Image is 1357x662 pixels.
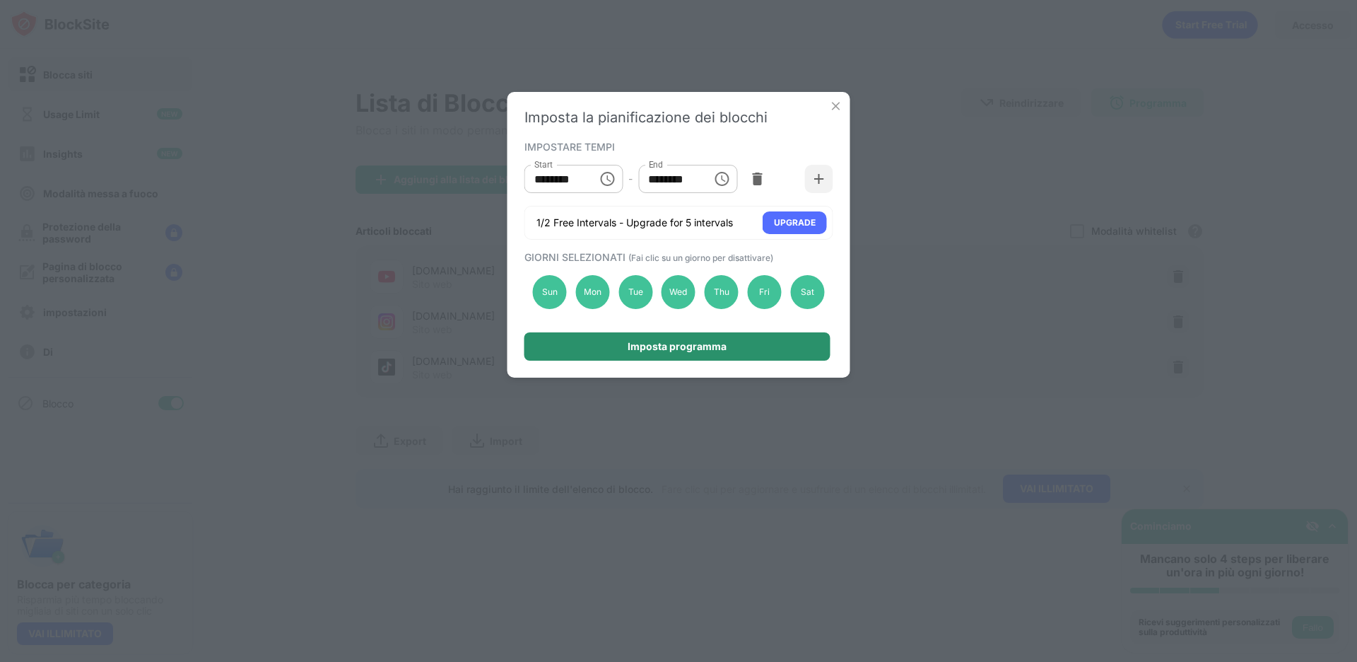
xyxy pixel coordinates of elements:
div: Mon [575,275,609,309]
button: Choose time, selected time is 7:00 PM [707,165,736,193]
label: End [648,158,663,170]
div: Tue [618,275,652,309]
div: - [628,171,633,187]
span: (Fai clic su un giorno per disattivare) [628,252,773,263]
div: GIORNI SELEZIONATI [524,251,830,263]
div: IMPOSTARE TEMPI [524,141,830,152]
div: Thu [705,275,739,309]
div: Sat [790,275,824,309]
img: x-button.svg [829,99,843,113]
div: Wed [662,275,695,309]
div: Imposta programma [628,341,727,352]
div: Sun [533,275,567,309]
div: 1/2 Free Intervals - Upgrade for 5 intervals [536,216,733,230]
button: Choose time, selected time is 8:00 AM [593,165,621,193]
div: Imposta la pianificazione dei blocchi [524,109,833,126]
div: Fri [748,275,782,309]
div: UPGRADE [774,216,816,230]
label: Start [534,158,553,170]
